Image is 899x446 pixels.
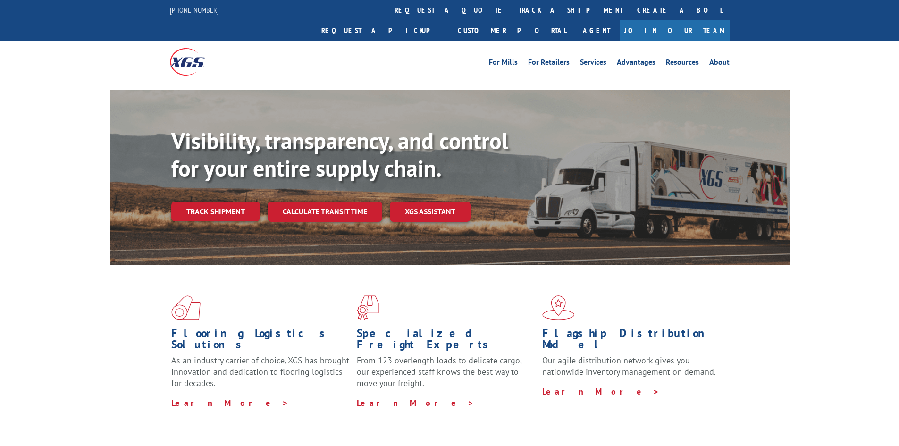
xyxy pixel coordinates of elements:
a: Track shipment [171,202,260,221]
h1: Flooring Logistics Solutions [171,328,350,355]
h1: Specialized Freight Experts [357,328,535,355]
a: For Retailers [528,59,570,69]
a: Learn More > [542,386,660,397]
a: Advantages [617,59,655,69]
span: Our agile distribution network gives you nationwide inventory management on demand. [542,355,716,377]
a: Learn More > [171,397,289,408]
a: For Mills [489,59,518,69]
a: Learn More > [357,397,474,408]
b: Visibility, transparency, and control for your entire supply chain. [171,126,508,183]
img: xgs-icon-total-supply-chain-intelligence-red [171,295,201,320]
img: xgs-icon-flagship-distribution-model-red [542,295,575,320]
a: [PHONE_NUMBER] [170,5,219,15]
a: Agent [573,20,620,41]
a: Customer Portal [451,20,573,41]
a: XGS ASSISTANT [390,202,471,222]
a: Calculate transit time [268,202,382,222]
h1: Flagship Distribution Model [542,328,721,355]
span: As an industry carrier of choice, XGS has brought innovation and dedication to flooring logistics... [171,355,349,388]
a: Request a pickup [314,20,451,41]
a: Join Our Team [620,20,730,41]
img: xgs-icon-focused-on-flooring-red [357,295,379,320]
a: Resources [666,59,699,69]
a: About [709,59,730,69]
p: From 123 overlength loads to delicate cargo, our experienced staff knows the best way to move you... [357,355,535,397]
a: Services [580,59,606,69]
